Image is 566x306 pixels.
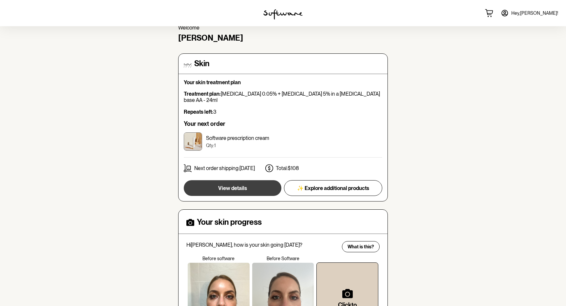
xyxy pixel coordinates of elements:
p: Before software [186,256,251,261]
p: [MEDICAL_DATA] 0.05% + [MEDICAL_DATA] 5% in a [MEDICAL_DATA] base AA - 24ml [184,91,382,103]
p: Software prescription cream [206,135,269,141]
img: software logo [263,9,303,20]
p: Your skin treatment plan [184,79,382,86]
h4: [PERSON_NAME] [178,33,388,43]
h6: Your next order [184,120,382,127]
span: ✨ Explore additional products [297,185,369,191]
img: ckrjybs9h00003h5xsftakopd.jpg [184,132,202,151]
strong: Treatment plan: [184,91,221,97]
p: Next order shipping: [DATE] [194,165,255,171]
p: Hi [PERSON_NAME] , how is your skin going [DATE]? [186,242,338,248]
button: View details [184,180,281,196]
p: Welcome [178,25,388,31]
span: Hey, [PERSON_NAME] ! [511,10,558,16]
p: Total: $108 [276,165,299,171]
p: Before Software [251,256,315,261]
p: Qty: 1 [206,143,269,148]
a: Hey,[PERSON_NAME]! [497,5,562,21]
h4: Your skin progress [197,218,262,227]
p: 3 [184,109,382,115]
span: View details [218,185,247,191]
strong: Repeats left: [184,109,213,115]
button: ✨ Explore additional products [284,180,382,196]
button: What is this? [342,241,380,252]
span: What is this? [348,244,374,250]
h4: Skin [194,59,209,68]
